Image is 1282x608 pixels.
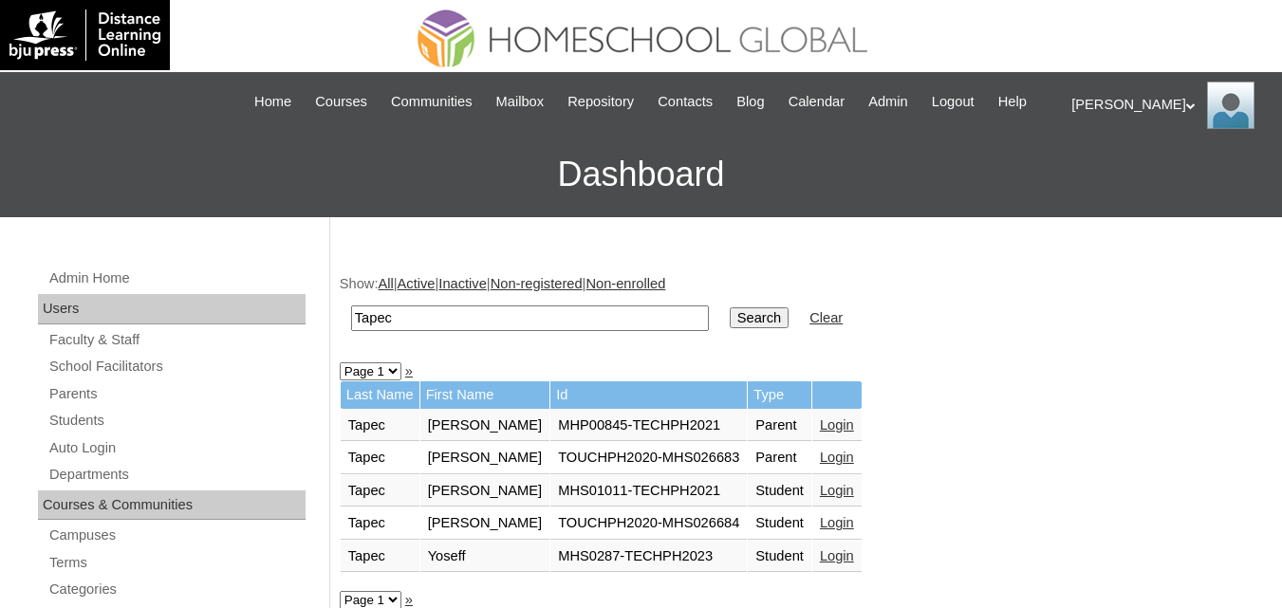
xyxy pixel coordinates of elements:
span: Admin [868,91,908,113]
a: Help [989,91,1036,113]
td: TOUCHPH2020-MHS026684 [550,507,747,540]
td: Tapec [341,507,419,540]
td: MHP00845-TECHPH2021 [550,410,747,442]
span: Home [254,91,291,113]
div: Courses & Communities [38,490,306,521]
a: Blog [727,91,773,113]
a: Admin [859,91,918,113]
a: School Facilitators [47,355,306,378]
span: Help [998,91,1027,113]
a: Inactive [438,276,487,291]
a: Non-registered [491,276,583,291]
td: MHS0287-TECHPH2023 [550,541,747,573]
a: Campuses [47,524,306,547]
a: Calendar [779,91,854,113]
a: All [378,276,393,291]
a: Mailbox [487,91,554,113]
span: Courses [315,91,367,113]
a: Login [820,483,854,498]
td: Tapec [341,475,419,507]
td: TOUCHPH2020-MHS026683 [550,442,747,474]
td: Yoseff [420,541,550,573]
td: Student [748,507,811,540]
a: » [405,592,413,607]
a: Clear [809,310,843,325]
a: Non-enrolled [585,276,665,291]
a: Login [820,450,854,465]
td: Student [748,541,811,573]
a: Home [245,91,301,113]
a: Terms [47,551,306,575]
td: Last Name [341,381,419,409]
input: Search [730,307,789,328]
span: Calendar [789,91,845,113]
td: Id [550,381,747,409]
span: Communities [391,91,473,113]
img: logo-white.png [9,9,160,61]
a: Courses [306,91,377,113]
h3: Dashboard [9,132,1273,217]
div: Show: | | | | [340,274,1263,341]
td: First Name [420,381,550,409]
a: Login [820,515,854,530]
a: Active [398,276,436,291]
a: Logout [922,91,984,113]
a: Repository [558,91,643,113]
a: Contacts [648,91,722,113]
td: Parent [748,442,811,474]
td: Tapec [341,541,419,573]
input: Search [351,305,709,331]
a: Students [47,409,306,433]
div: Users [38,294,306,324]
td: Tapec [341,442,419,474]
a: Categories [47,578,306,601]
span: Contacts [658,91,713,113]
a: Login [820,548,854,563]
span: Logout [932,91,975,113]
span: Mailbox [496,91,545,113]
img: Ariane Ebuen [1207,82,1254,129]
a: Faculty & Staff [47,328,306,352]
td: [PERSON_NAME] [420,475,550,507]
span: Repository [567,91,634,113]
td: Type [748,381,811,409]
td: Student [748,475,811,507]
td: [PERSON_NAME] [420,410,550,442]
a: Auto Login [47,436,306,460]
td: MHS01011-TECHPH2021 [550,475,747,507]
a: Departments [47,463,306,487]
span: Blog [736,91,764,113]
td: Tapec [341,410,419,442]
td: [PERSON_NAME] [420,507,550,540]
a: Admin Home [47,267,306,290]
td: Parent [748,410,811,442]
div: [PERSON_NAME] [1071,82,1263,129]
a: Communities [381,91,482,113]
td: [PERSON_NAME] [420,442,550,474]
a: Login [820,417,854,433]
a: » [405,363,413,378]
a: Parents [47,382,306,406]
